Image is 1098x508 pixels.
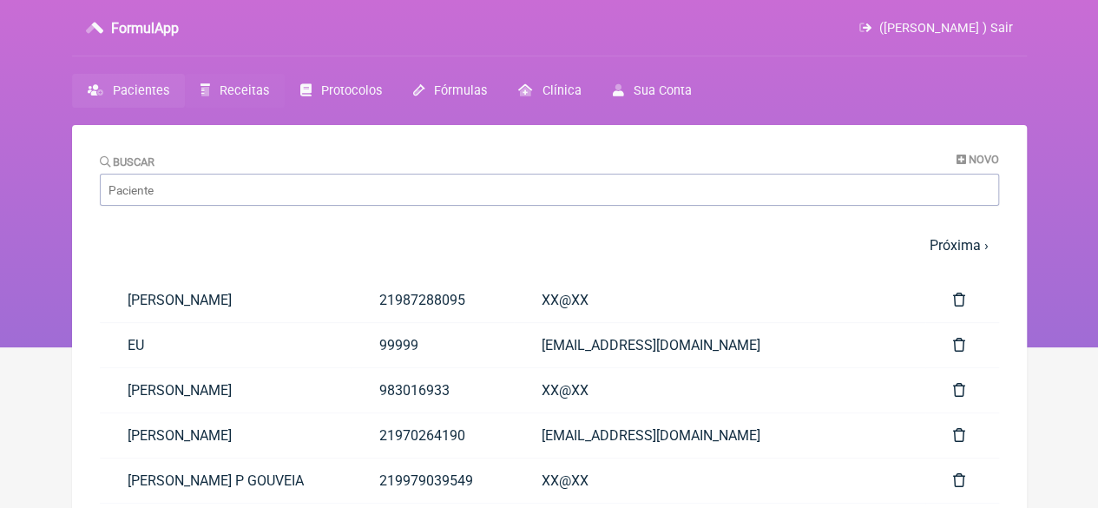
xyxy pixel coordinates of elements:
a: Pacientes [72,74,185,108]
a: Novo [957,153,999,166]
a: 21970264190 [352,413,514,458]
a: Próxima › [930,237,989,254]
input: Paciente [100,174,999,206]
nav: pager [100,227,999,264]
a: [PERSON_NAME] [100,413,352,458]
span: Protocolos [321,83,382,98]
a: Protocolos [285,74,398,108]
h3: FormulApp [111,20,179,36]
a: [PERSON_NAME] [100,278,352,322]
a: [EMAIL_ADDRESS][DOMAIN_NAME] [514,413,925,458]
a: Fórmulas [398,74,503,108]
a: [PERSON_NAME] P GOUVEIA [100,459,352,503]
a: [PERSON_NAME] [100,368,352,412]
a: Clínica [503,74,596,108]
a: XX@XX [514,368,925,412]
a: [EMAIL_ADDRESS][DOMAIN_NAME] [514,323,925,367]
a: 983016933 [352,368,514,412]
span: ([PERSON_NAME] ) Sair [879,21,1013,36]
a: EU [100,323,352,367]
a: Sua Conta [596,74,707,108]
a: Receitas [185,74,285,108]
a: ([PERSON_NAME] ) Sair [859,21,1012,36]
label: Buscar [100,155,155,168]
a: 21987288095 [352,278,514,322]
a: XX@XX [514,459,925,503]
span: Clínica [542,83,581,98]
span: Pacientes [113,83,169,98]
span: Receitas [220,83,269,98]
a: XX@XX [514,278,925,322]
a: 219979039549 [352,459,514,503]
a: 99999 [352,323,514,367]
span: Novo [969,153,999,166]
span: Sua Conta [634,83,692,98]
span: Fórmulas [434,83,487,98]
